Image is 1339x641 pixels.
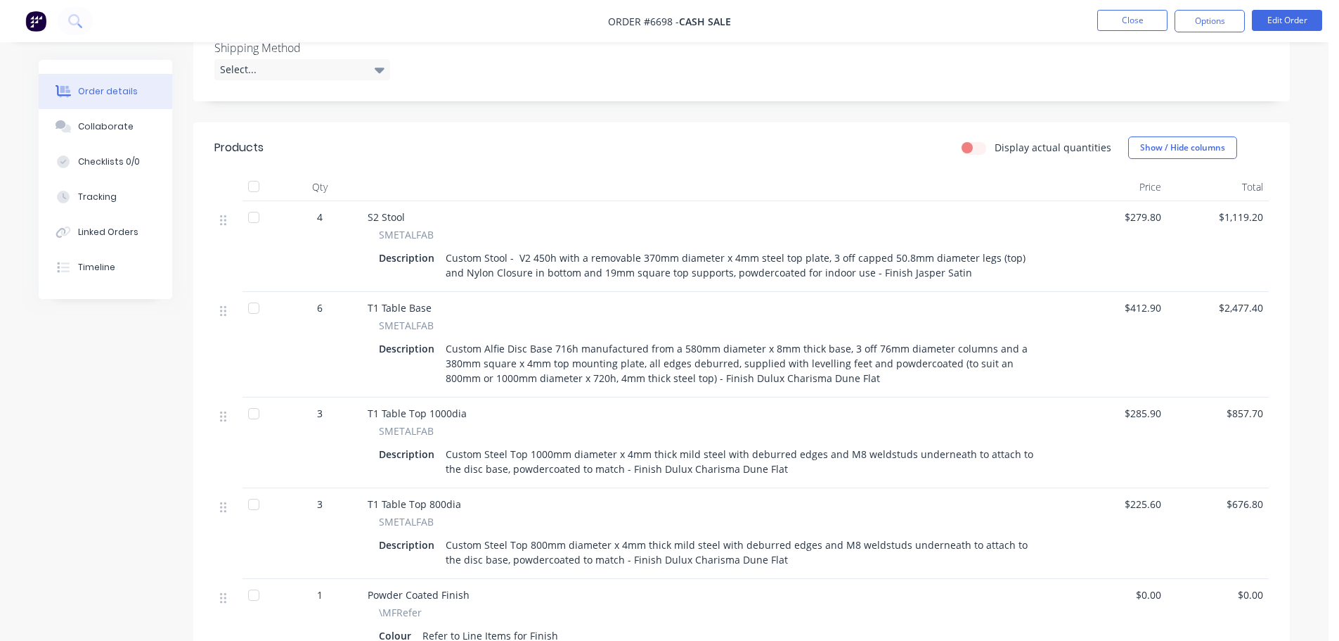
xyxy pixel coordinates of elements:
span: SMETALFAB [379,514,434,529]
span: $279.80 [1070,210,1161,224]
span: 6 [317,300,323,315]
span: 3 [317,497,323,512]
div: Description [379,338,440,359]
div: Qty [278,173,362,201]
div: Tracking [78,191,117,203]
span: $0.00 [1070,588,1161,602]
span: Powder Coated Finish [368,588,470,602]
button: Collaborate [39,109,172,144]
button: Edit Order [1252,10,1322,31]
span: 3 [317,406,323,421]
span: SMETALFAB [379,318,434,333]
span: $2,477.40 [1172,300,1263,315]
span: $676.80 [1172,497,1263,512]
button: Show / Hide columns [1128,137,1237,159]
button: Close [1097,10,1167,31]
span: $225.60 [1070,497,1161,512]
span: SMETALFAB [379,424,434,438]
button: Linked Orders [39,215,172,250]
span: \MFRefer [379,605,422,620]
span: SMETALFAB [379,227,434,242]
div: Order details [78,85,138,98]
label: Display actual quantities [995,140,1111,155]
img: Factory [25,11,46,32]
span: 4 [317,210,323,224]
span: $1,119.20 [1172,210,1263,224]
span: $0.00 [1172,588,1263,602]
div: Price [1065,173,1167,201]
div: Products [214,139,264,156]
span: S2 Stool [368,210,405,224]
div: Description [379,535,440,555]
div: Description [379,444,440,464]
div: Timeline [78,261,115,274]
span: T1 Table Base [368,301,432,315]
div: Collaborate [78,120,134,133]
div: Checklists 0/0 [78,156,140,168]
span: Cash Sale [679,15,731,28]
span: $412.90 [1070,300,1161,315]
label: Shipping Method [214,39,390,56]
div: Custom Steel Top 800mm diameter x 4mm thick mild steel with deburred edges and M8 weldstuds under... [440,535,1048,570]
span: Order #6698 - [608,15,679,28]
div: Description [379,248,440,268]
div: Custom Alfie Disc Base 716h manufactured from a 580mm diameter x 8mm thick base, 3 off 76mm diame... [440,338,1048,388]
span: T1 Table Top 1000dia [368,407,467,420]
button: Checklists 0/0 [39,144,172,179]
button: Options [1175,10,1245,32]
button: Order details [39,74,172,109]
span: 1 [317,588,323,602]
div: Custom Stool - V2 450h with a removable 370mm diameter x 4mm steel top plate, 3 off capped 50.8mm... [440,248,1048,283]
div: Total [1167,173,1269,201]
div: Select... [214,59,390,80]
div: Linked Orders [78,226,138,239]
span: $857.70 [1172,406,1263,421]
button: Tracking [39,179,172,215]
div: Custom Steel Top 1000mm diameter x 4mm thick mild steel with deburred edges and M8 weldstuds unde... [440,444,1048,479]
span: T1 Table Top 800dia [368,497,461,511]
button: Timeline [39,250,172,285]
span: $285.90 [1070,406,1161,421]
